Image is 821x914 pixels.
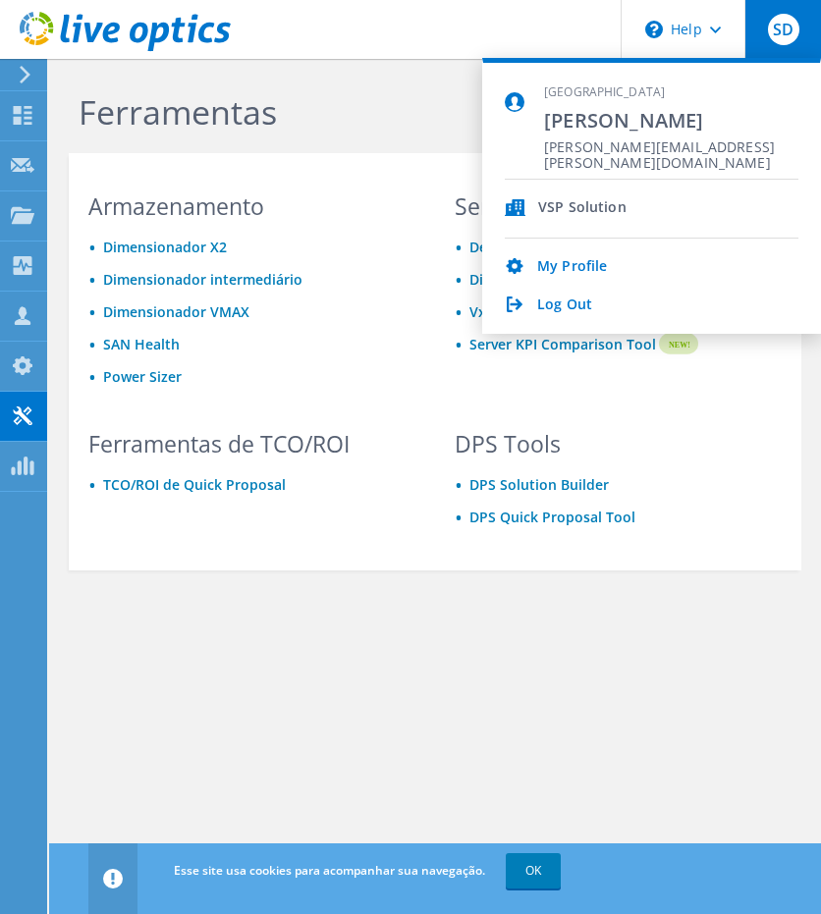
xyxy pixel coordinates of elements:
[469,508,635,526] a: DPS Quick Proposal Tool
[656,332,698,356] img: new-badge.svg
[469,238,613,256] a: Dell EMC Virtual Rack
[88,433,415,455] h3: Ferramentas de TCO/ROI
[174,862,485,879] span: Esse site usa cookies para acompanhar sua navegação.
[103,302,249,321] a: Dimensionador VMAX
[103,367,182,386] a: Power Sizer
[103,475,286,494] a: TCO/ROI de Quick Proposal
[469,475,609,494] a: DPS Solution Builder
[103,238,227,256] a: Dimensionador X2
[469,302,587,321] a: VxRail Sizing Tool
[88,195,415,217] h3: Armazenamento
[103,270,302,289] a: Dimensionador intermediário
[537,296,592,315] a: Log Out
[768,14,799,45] span: SD
[544,107,798,134] span: [PERSON_NAME]
[469,270,626,289] a: Dimensionador ScaleIO
[455,433,782,455] h3: DPS Tools
[544,139,798,158] span: [PERSON_NAME][EMAIL_ADDRESS][PERSON_NAME][DOMAIN_NAME]
[544,84,798,101] span: [GEOGRAPHIC_DATA]
[538,199,627,218] div: VSP Solution
[645,21,663,38] svg: \n
[469,334,656,355] a: Server KPI Comparison Tool
[79,91,782,133] h1: Ferramentas
[455,195,782,217] h3: Server/SDS/HCI
[506,853,561,888] a: OK
[103,335,180,353] a: SAN Health
[537,258,607,277] a: My Profile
